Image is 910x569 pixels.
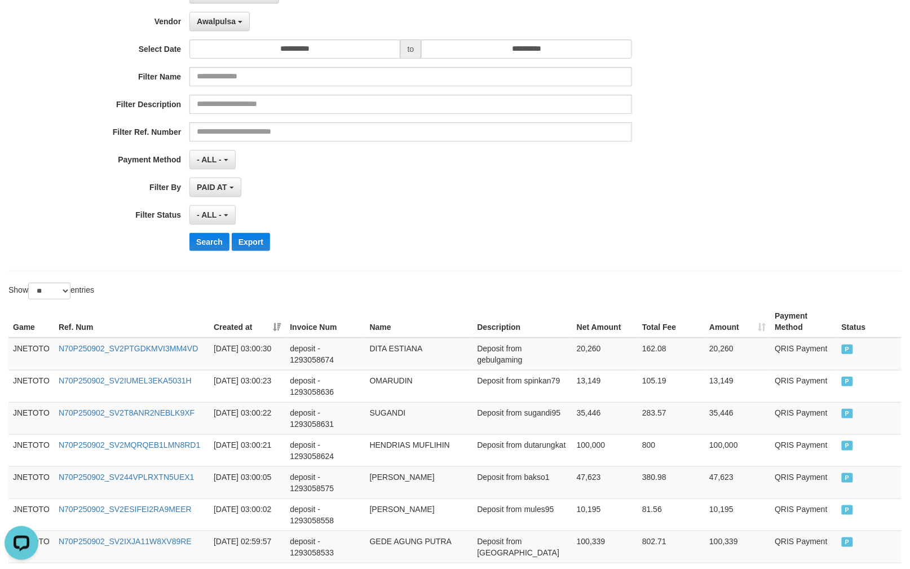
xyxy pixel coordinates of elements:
[59,408,195,417] a: N70P250902_SV2T8ANR2NEBLK9XF
[572,499,638,531] td: 10,195
[705,499,770,531] td: 10,195
[473,338,572,370] td: Deposit from gebulgaming
[8,306,54,338] th: Game
[8,499,54,531] td: JNETOTO
[59,537,192,546] a: N70P250902_SV2IXJA11W8XV89RE
[197,183,227,192] span: PAID AT
[842,345,853,354] span: PAID
[189,12,250,31] button: Awalpulsa
[365,338,473,370] td: DITA ESTIANA
[705,402,770,434] td: 35,446
[400,39,422,59] span: to
[232,233,270,251] button: Export
[59,440,200,449] a: N70P250902_SV2MQRQEB1LMN8RD1
[705,531,770,563] td: 100,339
[771,531,837,563] td: QRIS Payment
[54,306,209,338] th: Ref. Num
[572,338,638,370] td: 20,260
[473,499,572,531] td: Deposit from mules95
[638,434,705,466] td: 800
[572,466,638,499] td: 47,623
[365,499,473,531] td: [PERSON_NAME]
[638,370,705,402] td: 105.19
[572,306,638,338] th: Net Amount
[28,283,70,299] select: Showentries
[771,499,837,531] td: QRIS Payment
[842,441,853,451] span: PAID
[197,17,236,26] span: Awalpulsa
[197,155,222,164] span: - ALL -
[209,402,285,434] td: [DATE] 03:00:22
[473,370,572,402] td: Deposit from spinkan79
[473,531,572,563] td: Deposit from [GEOGRAPHIC_DATA]
[473,466,572,499] td: Deposit from bakso1
[638,306,705,338] th: Total Fee
[705,466,770,499] td: 47,623
[572,434,638,466] td: 100,000
[59,473,195,482] a: N70P250902_SV244VPLRXTN5UEX1
[572,531,638,563] td: 100,339
[638,499,705,531] td: 81.56
[209,499,285,531] td: [DATE] 03:00:02
[705,306,770,338] th: Amount: activate to sort column ascending
[285,370,365,402] td: deposit - 1293058636
[8,402,54,434] td: JNETOTO
[771,466,837,499] td: QRIS Payment
[572,370,638,402] td: 13,149
[638,402,705,434] td: 283.57
[365,434,473,466] td: HENDRIAS MUFLIHIN
[705,434,770,466] td: 100,000
[771,338,837,370] td: QRIS Payment
[771,434,837,466] td: QRIS Payment
[189,150,235,169] button: - ALL -
[285,434,365,466] td: deposit - 1293058624
[572,402,638,434] td: 35,446
[842,537,853,547] span: PAID
[473,434,572,466] td: Deposit from dutarungkat
[5,5,38,38] button: Open LiveChat chat widget
[209,434,285,466] td: [DATE] 03:00:21
[365,402,473,434] td: SUGANDI
[189,205,235,224] button: - ALL -
[473,402,572,434] td: Deposit from sugandi95
[189,178,241,197] button: PAID AT
[8,370,54,402] td: JNETOTO
[285,499,365,531] td: deposit - 1293058558
[473,306,572,338] th: Description
[59,344,198,353] a: N70P250902_SV2PTGDKMVI3MM4VD
[771,370,837,402] td: QRIS Payment
[842,377,853,386] span: PAID
[209,466,285,499] td: [DATE] 03:00:05
[842,473,853,483] span: PAID
[8,338,54,370] td: JNETOTO
[285,338,365,370] td: deposit - 1293058674
[842,505,853,515] span: PAID
[842,409,853,418] span: PAID
[771,402,837,434] td: QRIS Payment
[197,210,222,219] span: - ALL -
[365,306,473,338] th: Name
[705,370,770,402] td: 13,149
[365,531,473,563] td: GEDE AGUNG PUTRA
[209,370,285,402] td: [DATE] 03:00:23
[771,306,837,338] th: Payment Method
[285,402,365,434] td: deposit - 1293058631
[8,466,54,499] td: JNETOTO
[209,306,285,338] th: Created at: activate to sort column ascending
[285,531,365,563] td: deposit - 1293058533
[59,376,192,385] a: N70P250902_SV2IUMEL3EKA5031H
[365,370,473,402] td: OMARUDIN
[638,531,705,563] td: 802.71
[365,466,473,499] td: [PERSON_NAME]
[59,505,192,514] a: N70P250902_SV2ESIFEI2RA9MEER
[285,466,365,499] td: deposit - 1293058575
[285,306,365,338] th: Invoice Num
[209,338,285,370] td: [DATE] 03:00:30
[8,434,54,466] td: JNETOTO
[209,531,285,563] td: [DATE] 02:59:57
[837,306,902,338] th: Status
[189,233,229,251] button: Search
[638,338,705,370] td: 162.08
[638,466,705,499] td: 380.98
[8,283,94,299] label: Show entries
